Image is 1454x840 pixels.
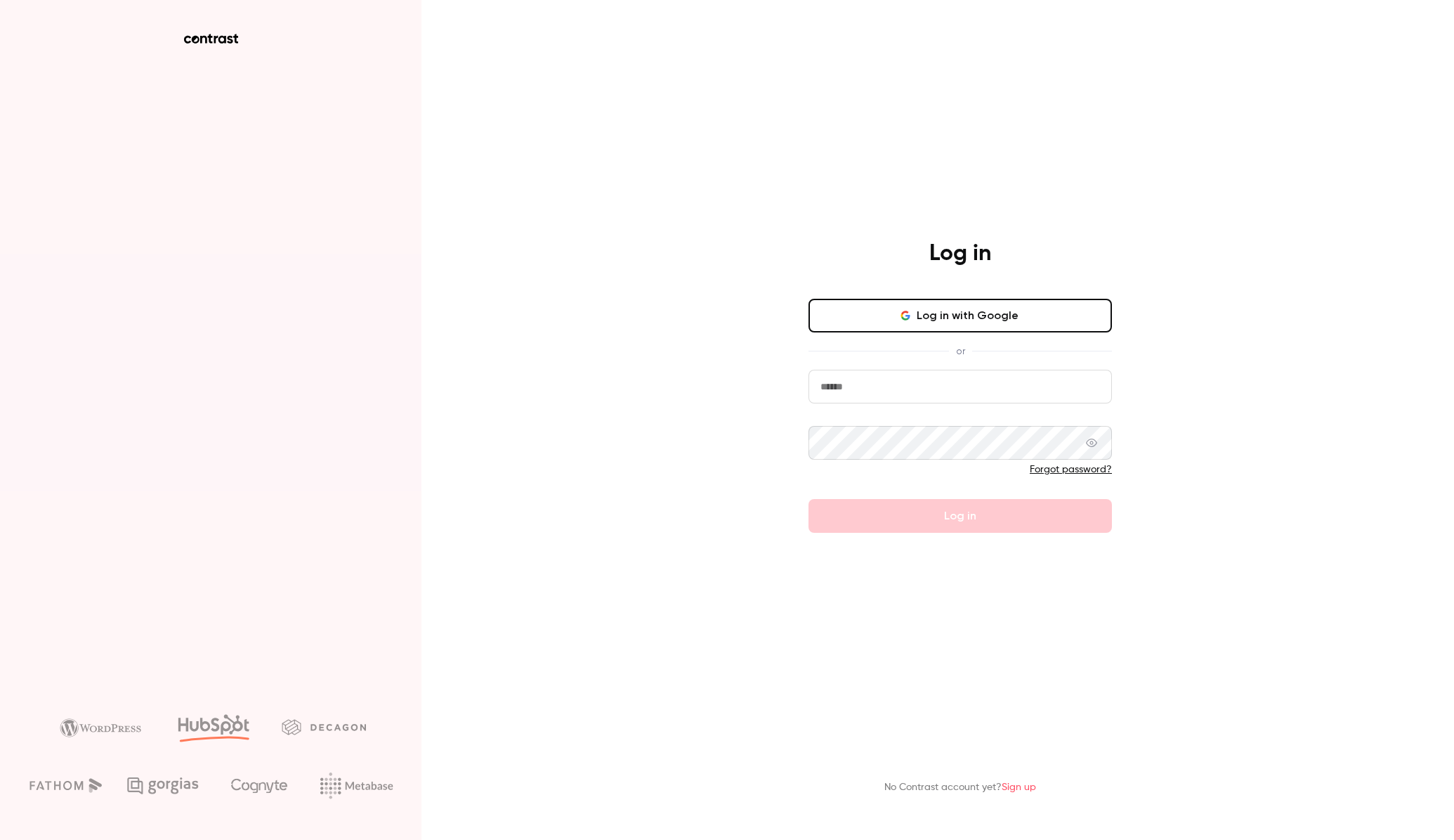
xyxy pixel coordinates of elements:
a: Forgot password? [1030,465,1112,474]
img: decagon [282,719,366,735]
h4: Log in [929,240,991,268]
p: No Contrast account yet? [884,780,1036,795]
a: Sign up [1002,782,1036,792]
span: or [949,344,972,358]
button: Log in with Google [808,299,1112,332]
